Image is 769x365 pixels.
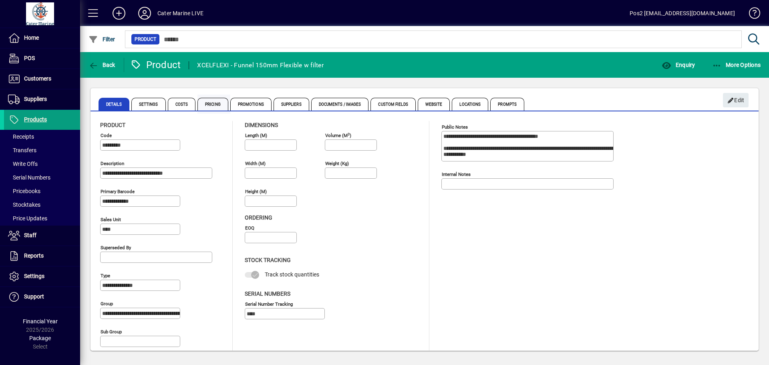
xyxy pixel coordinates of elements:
span: Edit [727,94,745,107]
span: Details [99,98,129,111]
span: Dimensions [245,122,278,128]
span: Receipts [8,133,34,140]
span: Back [89,62,115,68]
span: Pricing [197,98,228,111]
mat-label: Height (m) [245,189,267,194]
mat-label: Volume (m ) [325,133,351,138]
mat-label: Group [101,301,113,307]
span: Staff [24,232,36,238]
mat-label: EOQ [245,225,254,231]
span: Filter [89,36,115,42]
a: Price Updates [4,212,80,225]
a: Suppliers [4,89,80,109]
span: Ordering [245,214,272,221]
mat-label: Sub group [101,329,122,335]
mat-label: Sales unit [101,217,121,222]
button: Profile [132,6,157,20]
div: Pos2 [EMAIL_ADDRESS][DOMAIN_NAME] [630,7,735,20]
span: Package [29,335,51,341]
a: POS [4,48,80,69]
span: Settings [24,273,44,279]
span: Documents / Images [311,98,369,111]
span: Website [418,98,450,111]
mat-label: Code [101,133,112,138]
span: Pricebooks [8,188,40,194]
button: Edit [723,93,749,107]
a: Write Offs [4,157,80,171]
span: Promotions [230,98,272,111]
a: Knowledge Base [743,2,759,28]
span: Home [24,34,39,41]
span: Stocktakes [8,202,40,208]
span: Financial Year [23,318,58,325]
mat-label: Length (m) [245,133,267,138]
span: Write Offs [8,161,38,167]
mat-label: Width (m) [245,161,266,166]
button: Enquiry [660,58,697,72]
span: Transfers [8,147,36,153]
a: Customers [4,69,80,89]
mat-label: Superseded by [101,245,131,250]
span: Prompts [490,98,524,111]
mat-label: Serial Number tracking [245,301,293,307]
a: Pricebooks [4,184,80,198]
span: Reports [24,252,44,259]
span: Product [135,35,156,43]
mat-label: Primary barcode [101,189,135,194]
span: Settings [131,98,166,111]
a: Staff [4,226,80,246]
mat-label: Public Notes [442,124,468,130]
mat-label: Description [101,161,124,166]
span: Track stock quantities [265,271,319,278]
a: Receipts [4,130,80,143]
span: Serial Numbers [8,174,50,181]
button: Add [106,6,132,20]
span: Customers [24,75,51,82]
span: Custom Fields [370,98,415,111]
span: Support [24,293,44,300]
mat-label: Internal Notes [442,171,471,177]
a: Serial Numbers [4,171,80,184]
span: Product [100,122,125,128]
span: Suppliers [24,96,47,102]
a: Settings [4,266,80,286]
div: Product [130,58,181,71]
div: XCELFLEXI - Funnel 150mm Flexible w filter [197,59,324,72]
span: POS [24,55,35,61]
div: Cater Marine LIVE [157,7,203,20]
app-page-header-button: Back [80,58,124,72]
a: Stocktakes [4,198,80,212]
a: Transfers [4,143,80,157]
span: Enquiry [662,62,695,68]
button: Back [87,58,117,72]
button: More Options [710,58,763,72]
span: Costs [168,98,196,111]
mat-label: Type [101,273,110,278]
sup: 3 [348,132,350,136]
span: Locations [452,98,488,111]
span: Serial Numbers [245,290,290,297]
mat-label: Weight (Kg) [325,161,349,166]
span: Products [24,116,47,123]
a: Reports [4,246,80,266]
a: Support [4,287,80,307]
span: More Options [712,62,761,68]
span: Suppliers [274,98,309,111]
a: Home [4,28,80,48]
span: Price Updates [8,215,47,222]
span: Stock Tracking [245,257,291,263]
button: Filter [87,32,117,46]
